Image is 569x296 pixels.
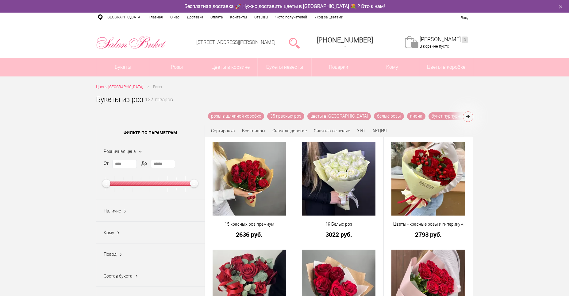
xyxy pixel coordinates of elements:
a: Цветы [GEOGRAPHIC_DATA] [96,84,143,90]
a: Все товары [242,128,265,133]
img: 15 красных роз премиум [213,142,286,216]
a: ХИТ [357,128,365,133]
a: Цветы в корзине [204,58,258,76]
a: 35 красных роз [267,112,304,120]
a: Розы [150,58,204,76]
a: Сначала дешевые [314,128,350,133]
span: Кому [365,58,419,76]
a: [GEOGRAPHIC_DATA] [103,13,145,22]
a: белые розы [374,112,404,120]
span: В корзине пусто [420,44,449,49]
span: Фильтр по параметрам [96,125,205,140]
small: 127 товаров [145,98,173,112]
a: АКЦИЯ [372,128,387,133]
span: Кому [104,230,114,235]
a: 2793 руб. [388,231,469,238]
a: Цветы - красные розы и гиперикум [388,221,469,228]
span: Розничная цена [104,149,136,154]
a: 3022 руб. [298,231,379,238]
span: Сортировка [211,128,235,133]
a: розы в шляпной коробке [208,112,264,120]
img: 19 Белых роз [302,142,375,216]
a: пиона [407,112,425,120]
a: Вход [461,15,469,20]
a: Сначала дорогие [272,128,307,133]
a: Контакты [226,13,251,22]
a: Уход за цветами [311,13,347,22]
a: [PERSON_NAME] [420,36,468,43]
a: Отзывы [251,13,272,22]
span: Повод [104,252,117,257]
a: Букеты невесты [258,58,311,76]
span: Наличие [104,208,121,213]
span: Состав букета [104,274,133,278]
h1: Букеты из роз [96,94,143,105]
a: О нас [167,13,183,22]
span: Цветы [GEOGRAPHIC_DATA] [96,85,143,89]
a: букет пурпурных роз [429,112,477,120]
a: Фото получателей [272,13,311,22]
ins: 0 [462,37,468,43]
img: Цветы - красные розы и гиперикум [391,142,465,216]
a: [PHONE_NUMBER] [313,34,377,52]
a: [STREET_ADDRESS][PERSON_NAME] [196,39,275,45]
a: Доставка [183,13,207,22]
a: Оплата [207,13,226,22]
a: Цветы в коробке [419,58,473,76]
a: Букеты [96,58,150,76]
a: 15 красных роз премиум [209,221,290,228]
a: 19 Белых роз [298,221,379,228]
div: Бесплатная доставка 🚀 Нужно доставить цветы в [GEOGRAPHIC_DATA] 💐 ? Это к нам! [91,3,478,10]
span: [PHONE_NUMBER] [317,36,373,44]
a: Главная [145,13,167,22]
label: До [141,160,147,167]
a: цветы в [GEOGRAPHIC_DATA] [307,112,371,120]
img: Цветы Нижний Новгород [96,35,166,51]
span: Розы [153,85,162,89]
a: 2636 руб. [209,231,290,238]
a: Подарки [312,58,365,76]
label: От [104,160,109,167]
